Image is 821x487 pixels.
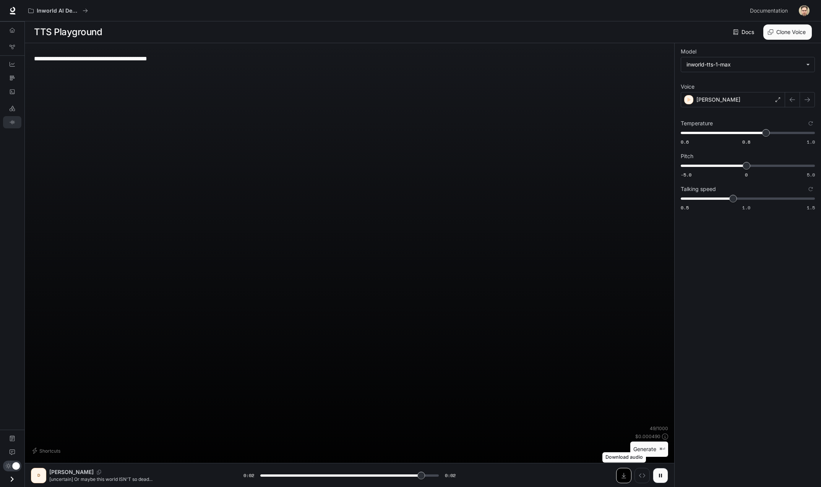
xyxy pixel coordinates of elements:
span: 0 [745,172,748,178]
a: Dashboards [3,58,21,70]
h1: TTS Playground [34,24,102,40]
span: 0:02 [445,472,456,479]
span: 0.8 [742,139,750,145]
p: Voice [681,84,694,89]
span: 1.0 [807,139,815,145]
span: 0.6 [681,139,689,145]
a: Feedback [3,446,21,458]
a: Overview [3,24,21,36]
a: Traces [3,72,21,84]
div: inworld-tts-1-max [686,61,802,68]
span: Dark mode toggle [12,461,20,470]
p: [PERSON_NAME] [696,96,740,104]
p: Model [681,49,696,54]
span: -5.0 [681,172,691,178]
button: Generate⌘⏎ [630,442,668,457]
button: Inspect [634,468,650,483]
span: 0:02 [243,472,254,479]
button: Download audio [616,468,631,483]
button: User avatar [797,3,812,18]
span: Documentation [750,6,788,16]
button: Reset to default [806,185,815,193]
p: Temperature [681,121,713,126]
button: All workspaces [25,3,91,18]
button: Open drawer [3,471,21,487]
a: LLM Playground [3,102,21,115]
button: Shortcuts [31,445,63,457]
p: [PERSON_NAME] [49,468,94,476]
a: Documentation [747,3,793,18]
img: User avatar [799,5,810,16]
span: 1.0 [742,204,750,211]
span: 5.0 [807,172,815,178]
p: 49 / 1000 [650,425,668,432]
a: TTS Playground [3,116,21,128]
a: Docs [732,24,757,40]
span: 0.5 [681,204,689,211]
div: D [32,469,45,482]
button: Copy Voice ID [94,470,104,474]
span: 1.5 [807,204,815,211]
a: Documentation [3,432,21,445]
p: ⌘⏎ [659,447,665,451]
button: Clone Voice [763,24,812,40]
a: Logs [3,86,21,98]
p: Talking speed [681,186,716,192]
div: Download audio [602,452,646,463]
p: $ 0.000490 [635,433,660,440]
div: inworld-tts-1-max [681,57,815,72]
a: Graph Registry [3,41,21,53]
p: Inworld AI Demos [37,8,80,14]
p: [uncertain] Or maybe this world ISN'T so dead... [49,476,225,482]
p: Pitch [681,154,693,159]
button: Reset to default [806,119,815,128]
